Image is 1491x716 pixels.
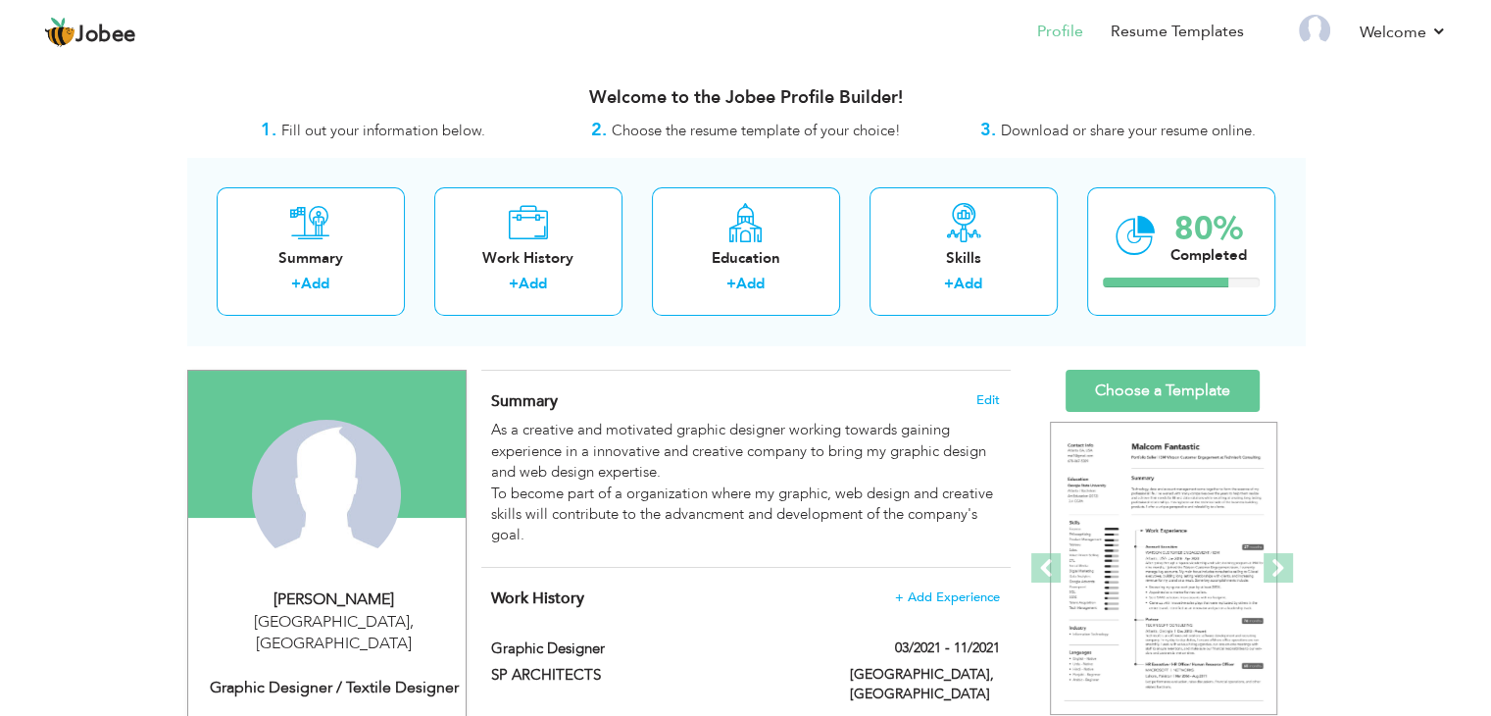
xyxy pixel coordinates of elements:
a: Add [736,274,765,293]
strong: 3. [980,118,996,142]
a: Jobee [44,17,136,48]
div: Work History [450,248,607,269]
span: Fill out your information below. [281,121,485,140]
div: [GEOGRAPHIC_DATA] [GEOGRAPHIC_DATA] [203,611,466,656]
label: 03/2021 - 11/2021 [895,639,1000,658]
h4: Adding a summary is a quick and easy way to highlight your experience and interests. [491,391,999,411]
a: Choose a Template [1066,370,1260,412]
a: Welcome [1360,21,1447,44]
a: Profile [1037,21,1083,43]
h4: This helps to show the companies you have worked for. [491,588,999,608]
span: Choose the resume template of your choice! [612,121,901,140]
div: Summary [232,248,389,269]
div: [PERSON_NAME] [203,588,466,611]
div: 80% [1170,213,1247,245]
span: Download or share your resume online. [1001,121,1256,140]
span: + Add Experience [895,590,1000,604]
label: [GEOGRAPHIC_DATA], [GEOGRAPHIC_DATA] [850,665,1000,704]
img: haleema paracha [252,420,401,569]
label: + [944,274,954,294]
span: , [410,611,414,633]
label: SP ARCHITECTS [491,665,820,686]
h3: Welcome to the Jobee Profile Builder! [187,88,1305,108]
div: Graphic Designer / Textile Designer [203,677,466,699]
span: Edit [976,393,1000,407]
img: Profile Img [1299,15,1330,46]
div: Skills [885,248,1042,269]
strong: 2. [591,118,607,142]
div: As a creative and motivated graphic designer working towards gaining experience in a innovative a... [491,420,999,546]
a: Add [519,274,547,293]
a: Add [301,274,329,293]
img: jobee.io [44,17,75,48]
label: + [291,274,301,294]
div: Education [668,248,824,269]
a: Add [954,274,982,293]
span: Summary [491,390,558,412]
div: Completed [1170,245,1247,266]
span: Jobee [75,25,136,46]
span: Work History [491,588,584,609]
label: + [509,274,519,294]
label: + [726,274,736,294]
a: Resume Templates [1111,21,1244,43]
strong: 1. [261,118,276,142]
label: graphic designer [491,639,820,659]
